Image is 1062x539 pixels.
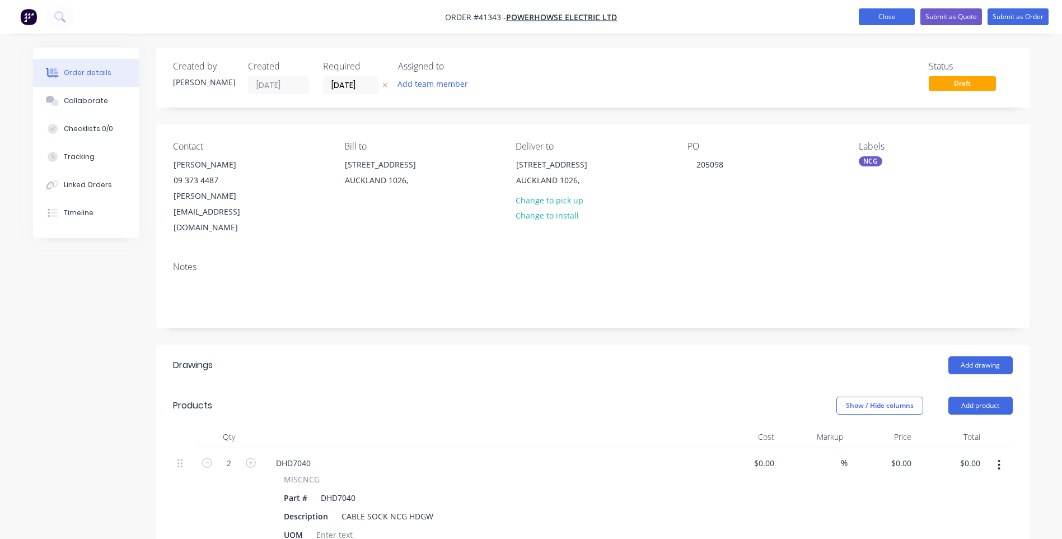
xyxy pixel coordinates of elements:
div: Checklists 0/0 [64,124,113,134]
div: Order details [64,68,111,78]
div: Labels [859,141,1012,152]
button: Collaborate [33,87,139,115]
div: Price [848,426,916,448]
div: NCG [859,156,882,166]
button: Add drawing [948,356,1013,374]
span: Order #41343 - [445,12,506,22]
button: Timeline [33,199,139,227]
div: CABLE SOCK NCG HDGW [337,508,438,524]
div: Required [323,61,385,72]
div: AUCKLAND 1026, [345,173,438,188]
div: Created by [173,61,235,72]
button: Linked Orders [33,171,139,199]
div: PO [687,141,841,152]
div: Qty [195,426,263,448]
div: AUCKLAND 1026, [516,173,609,188]
button: Checklists 0/0 [33,115,139,143]
div: Contact [173,141,326,152]
div: Tracking [64,152,95,162]
div: Bill to [344,141,498,152]
div: [STREET_ADDRESS]AUCKLAND 1026, [335,156,447,192]
div: [STREET_ADDRESS]AUCKLAND 1026, [507,156,619,192]
div: [STREET_ADDRESS] [345,157,438,173]
a: POWERHOWSE ELECTRIC LTD [506,12,617,22]
div: Markup [779,426,848,448]
div: 205098 [687,156,732,173]
div: DHD7040 [267,455,320,471]
span: MISCNCG [284,473,320,485]
button: Change to pick up [509,192,589,207]
div: Drawings [173,359,213,372]
div: Products [173,399,212,412]
div: [PERSON_NAME] [173,76,235,88]
div: [PERSON_NAME] [174,157,266,173]
div: Description [279,508,333,524]
button: Add team member [391,76,474,91]
div: [PERSON_NAME][EMAIL_ADDRESS][DOMAIN_NAME] [174,188,266,235]
div: [PERSON_NAME]09 373 4487[PERSON_NAME][EMAIL_ADDRESS][DOMAIN_NAME] [164,156,276,236]
div: Assigned to [398,61,510,72]
button: Add product [948,397,1013,415]
div: Created [248,61,310,72]
button: Close [859,8,915,25]
button: Submit as Quote [920,8,982,25]
button: Change to install [509,208,584,223]
div: Total [916,426,985,448]
button: Submit as Order [988,8,1049,25]
div: 09 373 4487 [174,173,266,188]
div: DHD7040 [316,490,360,506]
div: Linked Orders [64,180,112,190]
img: Factory [20,8,37,25]
div: Collaborate [64,96,108,106]
div: Deliver to [516,141,669,152]
div: Notes [173,262,1013,272]
div: Status [929,61,1013,72]
button: Add team member [398,76,474,91]
div: [STREET_ADDRESS] [516,157,609,173]
div: Part # [279,490,312,506]
div: Timeline [64,208,93,218]
button: Show / Hide columns [836,397,923,415]
div: Cost [710,426,779,448]
button: Tracking [33,143,139,171]
span: Draft [929,76,996,90]
button: Order details [33,59,139,87]
span: % [841,457,848,470]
